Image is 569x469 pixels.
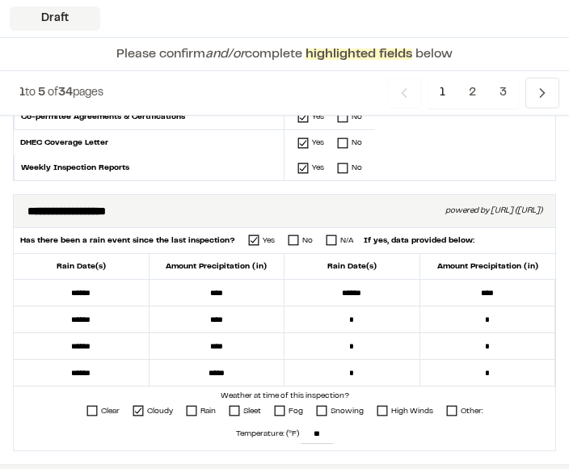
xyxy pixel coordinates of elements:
[200,406,216,418] div: Rain
[487,78,519,108] span: 3
[19,88,25,98] span: 1
[147,406,173,418] div: Cloudy
[352,112,362,124] div: No
[387,78,559,108] nav: Navigation
[150,255,285,280] div: Amount Precipitation (in)
[284,255,420,280] div: Rain Date(s)
[312,112,324,124] div: Yes
[331,406,364,418] div: Snowing
[243,406,261,418] div: Sleet
[312,163,324,175] div: Yes
[306,49,412,60] span: highlighted fields
[116,44,453,64] p: Please confirm complete below
[14,131,284,156] div: DHEC Coverage Letter
[14,391,555,403] div: Weather at time of this inspection?
[352,137,362,150] div: No
[461,406,483,418] div: Other:
[340,235,354,247] div: N/A
[428,78,457,108] span: 1
[312,137,324,150] div: Yes
[445,205,542,218] div: powered by [URL] ([URL])
[391,406,433,418] div: High Winds
[101,406,120,418] div: Clear
[14,421,555,448] div: Temperature: (°F)
[14,105,284,131] div: Co-permitee Agreements & Certifications
[38,88,45,98] span: 5
[14,255,150,280] div: Rain Date(s)
[289,406,303,418] div: Fog
[420,255,556,280] div: Amount Precipitation (in)
[10,6,100,31] div: Draft
[19,84,103,102] p: to of pages
[457,78,488,108] span: 2
[263,235,275,247] div: Yes
[302,235,313,247] div: No
[352,163,362,175] div: No
[58,88,73,98] span: 34
[14,156,284,181] div: Weekly Inspection Reports
[205,49,245,60] span: and/or
[354,235,474,247] div: If yes, data provided below:
[20,235,235,247] div: Has there been a rain event since the last inspection?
